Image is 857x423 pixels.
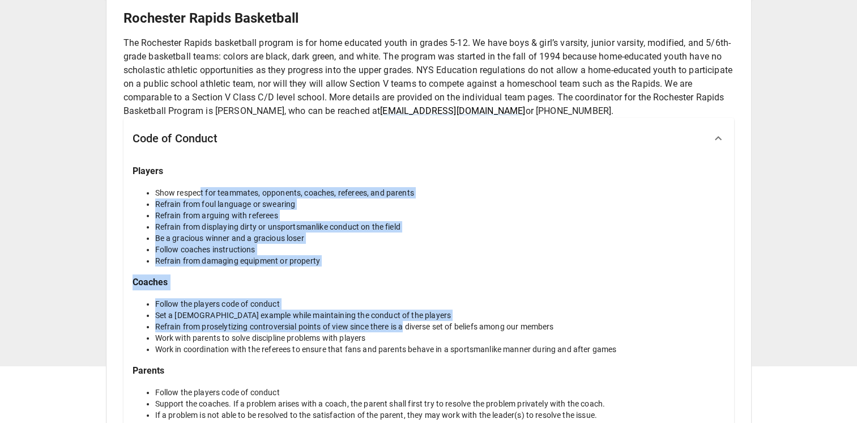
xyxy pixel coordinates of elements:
li: Refrain from displaying dirty or unsportsmanlike conduct on the field [155,221,725,232]
li: Follow the players code of conduct [155,387,725,398]
li: Work with parents to solve discipline problems with players [155,332,725,344]
h6: Code of Conduct [133,129,218,147]
div: Code of Conduct [123,118,734,159]
li: Refrain from arguing with referees [155,210,725,221]
li: Work in coordination with the referees to ensure that fans and parents behave in a sportsmanlike ... [155,344,725,355]
li: Be a gracious winner and a gracious loser [155,232,725,244]
li: Follow coaches instructions [155,244,725,255]
li: Follow the players code of conduct [155,298,725,310]
h6: Players [133,163,725,179]
h6: Parents [133,363,725,379]
h5: Rochester Rapids Basketball [123,9,734,27]
li: If a problem is not able to be resolved to the satisfaction of the parent, they may work with the... [155,409,725,421]
li: Set a [DEMOGRAPHIC_DATA] example while maintaining the conduct of the players [155,310,725,321]
li: Refrain from foul language or swearing [155,198,725,210]
li: Show respect for teammates, opponents, coaches, referees, and parents [155,187,725,198]
li: Support the coaches. If a problem arises with a coach, the parent shall first try to resolve the ... [155,398,725,409]
li: Refrain from damaging equipment or property [155,255,725,267]
li: Refrain from proselytizing controversial points of view since there is a diverse set of beliefs a... [155,321,725,332]
h6: Coaches [133,274,725,290]
a: [EMAIL_ADDRESS][DOMAIN_NAME] [380,105,525,116]
p: The Rochester Rapids basketball program is for home educated youth in grades 5-12. We have boys &... [123,36,734,118]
